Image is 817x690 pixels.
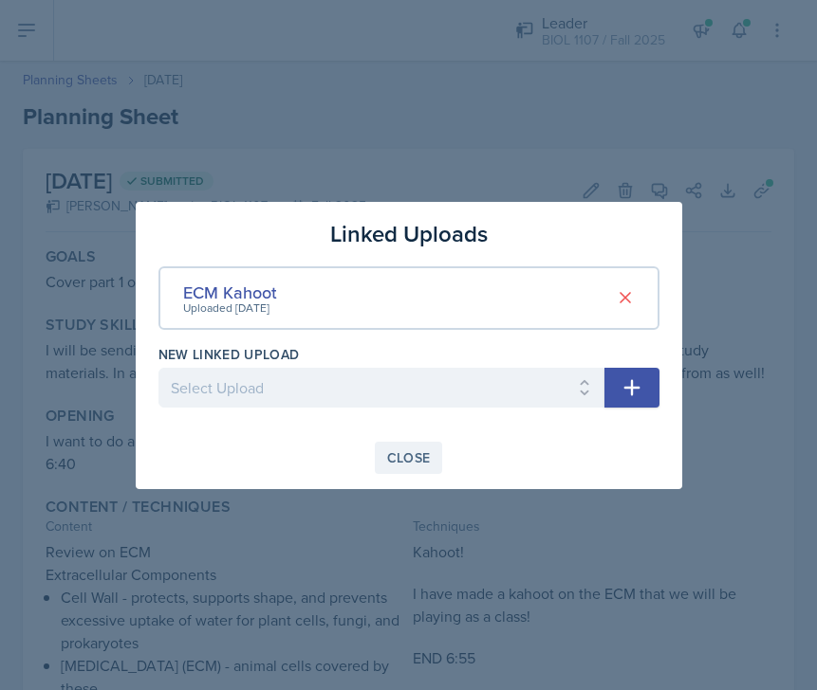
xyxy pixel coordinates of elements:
label: New Linked Upload [158,345,300,364]
div: ECM Kahoot [183,280,277,305]
div: Uploaded [DATE] [183,300,277,317]
div: Close [387,450,431,465]
button: Close [375,442,443,474]
h3: Linked Uploads [330,217,488,251]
